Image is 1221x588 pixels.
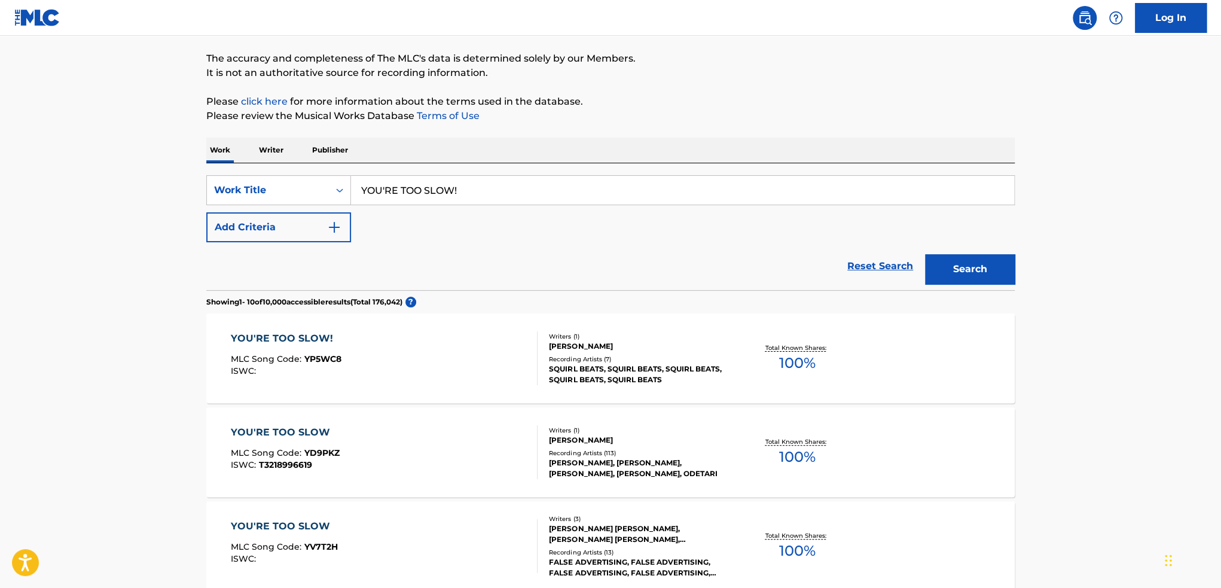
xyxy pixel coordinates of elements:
p: Please review the Musical Works Database [206,109,1015,123]
span: T3218996619 [259,459,312,470]
iframe: Chat Widget [1161,531,1221,588]
a: YOU'RE TOO SLOW!MLC Song Code:YP5WC8ISWC:Writers (1)[PERSON_NAME]Recording Artists (7)SQUIRL BEAT... [206,313,1015,403]
span: 100 % [779,540,815,562]
a: YOU'RE TOO SLOWMLC Song Code:YD9PKZISWC:T3218996619Writers (1)[PERSON_NAME]Recording Artists (113... [206,407,1015,497]
div: YOU'RE TOO SLOW [231,425,340,440]
p: Work [206,138,234,163]
img: search [1077,11,1092,25]
div: Drag [1165,543,1172,578]
span: ? [405,297,416,307]
span: YD9PKZ [304,447,340,458]
p: The accuracy and completeness of The MLC's data is determined solely by our Members. [206,51,1015,66]
p: Total Known Shares: [765,531,829,540]
p: It is not an authoritative source for recording information. [206,66,1015,80]
button: Add Criteria [206,212,351,242]
div: YOU'RE TOO SLOW [231,519,338,534]
p: Total Known Shares: [765,437,829,446]
form: Search Form [206,175,1015,290]
span: YV7T2H [304,541,338,552]
div: [PERSON_NAME] [PERSON_NAME], [PERSON_NAME] [PERSON_NAME], [PERSON_NAME] [PERSON_NAME] [549,523,729,545]
div: FALSE ADVERTISING, FALSE ADVERTISING, FALSE ADVERTISING, FALSE ADVERTISING, FALSE ADVERTISING [549,557,729,578]
p: Total Known Shares: [765,343,829,352]
div: Help [1104,6,1128,30]
span: ISWC : [231,459,259,470]
a: Reset Search [841,253,919,279]
img: MLC Logo [14,9,60,26]
div: Writers ( 3 ) [549,514,729,523]
a: Terms of Use [414,110,480,121]
div: YOU'RE TOO SLOW! [231,331,341,346]
span: MLC Song Code : [231,541,304,552]
p: Writer [255,138,287,163]
img: 9d2ae6d4665cec9f34b9.svg [327,220,341,234]
a: Public Search [1073,6,1097,30]
button: Search [925,254,1015,284]
div: Writers ( 1 ) [549,426,729,435]
p: Please for more information about the terms used in the database. [206,95,1015,109]
p: Showing 1 - 10 of 10,000 accessible results (Total 176,042 ) [206,297,402,307]
span: MLC Song Code : [231,447,304,458]
a: Log In [1135,3,1207,33]
div: Recording Artists ( 113 ) [549,449,729,458]
span: ISWC : [231,365,259,376]
img: help [1109,11,1123,25]
a: click here [241,96,288,107]
div: Writers ( 1 ) [549,332,729,341]
div: [PERSON_NAME], [PERSON_NAME], [PERSON_NAME], [PERSON_NAME], ODETARI [549,458,729,479]
div: Recording Artists ( 7 ) [549,355,729,364]
div: Recording Artists ( 13 ) [549,548,729,557]
div: [PERSON_NAME] [549,341,729,352]
span: 100 % [779,446,815,468]
p: Publisher [309,138,352,163]
span: MLC Song Code : [231,354,304,364]
div: [PERSON_NAME] [549,435,729,446]
span: 100 % [779,352,815,374]
div: SQUIRL BEATS, SQUIRL BEATS, SQUIRL BEATS, SQUIRL BEATS, SQUIRL BEATS [549,364,729,385]
div: Work Title [214,183,322,197]
span: ISWC : [231,553,259,564]
span: YP5WC8 [304,354,341,364]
